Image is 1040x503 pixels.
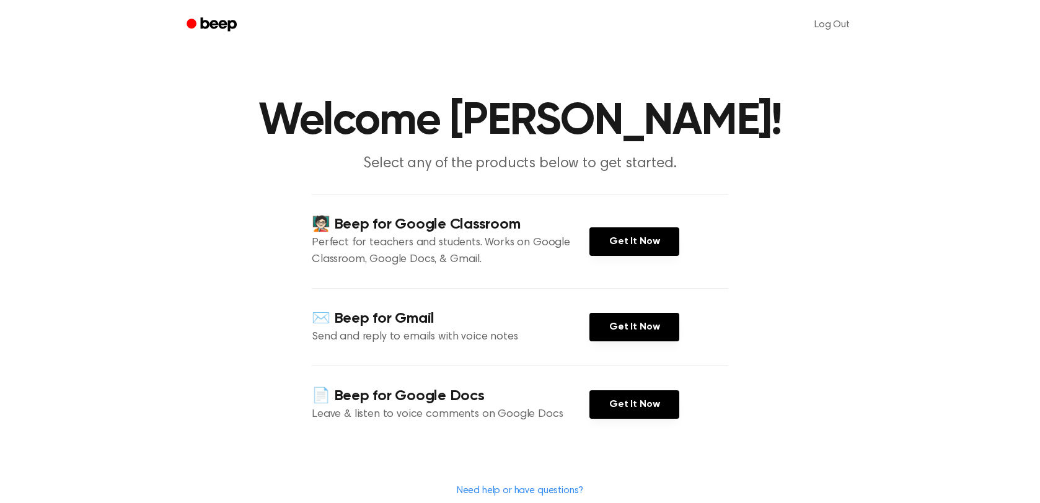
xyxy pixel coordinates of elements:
p: Perfect for teachers and students. Works on Google Classroom, Google Docs, & Gmail. [312,235,589,268]
p: Send and reply to emails with voice notes [312,329,589,346]
p: Select any of the products below to get started. [282,154,758,174]
a: Need help or have questions? [457,486,584,496]
p: Leave & listen to voice comments on Google Docs [312,406,589,423]
h4: ✉️ Beep for Gmail [312,308,589,329]
h4: 📄 Beep for Google Docs [312,386,589,406]
h4: 🧑🏻‍🏫 Beep for Google Classroom [312,214,589,235]
a: Get It Now [589,313,679,341]
a: Log Out [802,10,862,40]
a: Get It Now [589,227,679,256]
a: Beep [178,13,248,37]
h1: Welcome [PERSON_NAME]! [203,99,837,144]
a: Get It Now [589,390,679,419]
